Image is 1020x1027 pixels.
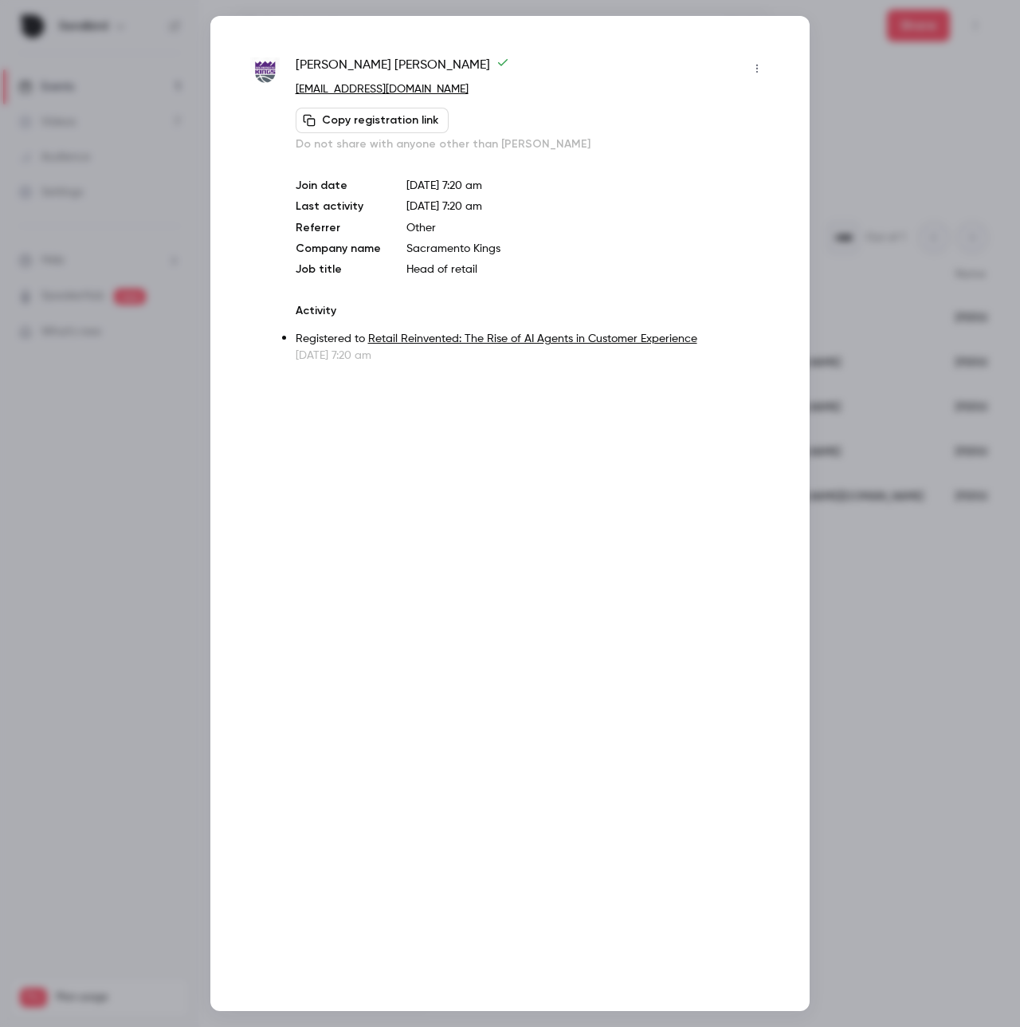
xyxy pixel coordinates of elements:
p: Do not share with anyone other than [PERSON_NAME] [296,136,770,152]
p: Head of retail [406,262,770,277]
p: Activity [296,303,770,319]
p: Registered to [296,331,770,348]
p: Join date [296,178,381,194]
p: [DATE] 7:20 am [296,348,770,364]
p: [DATE] 7:20 am [406,178,770,194]
p: Job title [296,262,381,277]
span: [DATE] 7:20 am [406,201,482,212]
a: [EMAIL_ADDRESS][DOMAIN_NAME] [296,84,469,95]
button: Copy registration link [296,108,449,133]
p: Sacramento Kings [406,241,770,257]
img: kings.com [250,57,280,87]
p: Other [406,220,770,236]
p: Last activity [296,199,381,215]
a: Retail Reinvented: The Rise of AI Agents in Customer Experience [368,333,697,344]
span: [PERSON_NAME] [PERSON_NAME] [296,56,509,81]
p: Referrer [296,220,381,236]
p: Company name [296,241,381,257]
